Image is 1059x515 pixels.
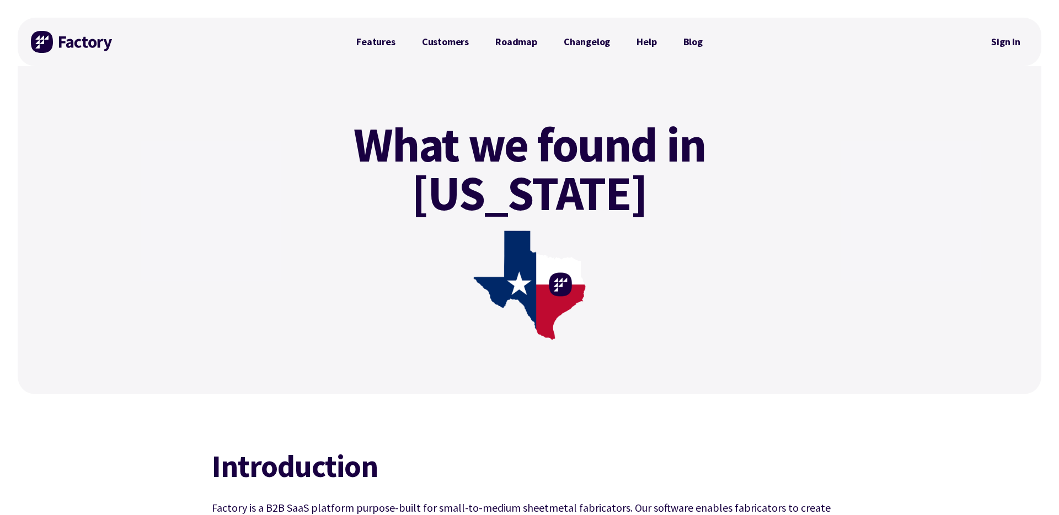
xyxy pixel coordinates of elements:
[343,31,716,53] nav: Primary Navigation
[623,31,670,53] a: Help
[31,31,114,53] img: Factory
[350,120,709,217] h1: What we found in
[482,31,550,53] a: Roadmap
[983,29,1028,55] a: Sign in
[212,448,847,484] h3: Introduction
[983,29,1028,55] nav: Secondary Navigation
[343,31,409,53] a: Features
[411,169,647,217] mark: [US_STATE]
[670,31,716,53] a: Blog
[550,31,623,53] a: Changelog
[409,31,482,53] a: Customers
